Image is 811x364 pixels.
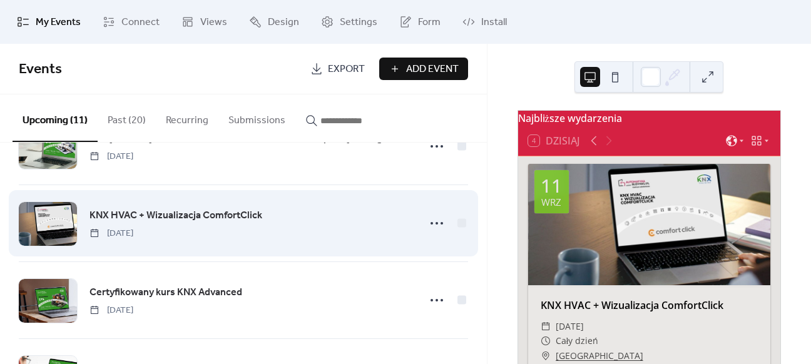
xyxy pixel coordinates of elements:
[89,285,242,300] span: Certyfikowany kurs KNX Advanced
[268,15,299,30] span: Design
[556,333,599,348] span: Cały dzień
[93,5,169,39] a: Connect
[556,319,584,334] span: [DATE]
[453,5,516,39] a: Install
[200,15,227,30] span: Views
[541,319,551,334] div: ​
[541,348,551,363] div: ​
[98,94,156,141] button: Past (20)
[218,94,295,141] button: Submissions
[172,5,237,39] a: Views
[89,208,262,224] a: KNX HVAC + Wizualizacja ComfortClick
[340,15,377,30] span: Settings
[89,285,242,301] a: Certyfikowany kurs KNX Advanced
[481,15,507,30] span: Install
[541,298,723,312] a: KNX HVAC + Wizualizacja ComfortClick
[240,5,309,39] a: Design
[390,5,450,39] a: Form
[19,56,62,83] span: Events
[406,62,459,77] span: Add Event
[328,62,365,77] span: Export
[418,15,441,30] span: Form
[312,5,387,39] a: Settings
[556,348,643,363] a: [GEOGRAPHIC_DATA]
[541,198,561,207] div: wrz
[89,304,133,317] span: [DATE]
[89,150,133,163] span: [DATE]
[541,176,562,195] div: 11
[541,333,551,348] div: ​
[36,15,81,30] span: My Events
[379,58,468,80] button: Add Event
[13,94,98,142] button: Upcoming (11)
[8,5,90,39] a: My Events
[518,111,780,126] div: Najbliższe wydarzenia
[156,94,218,141] button: Recurring
[301,58,374,80] a: Export
[89,227,133,240] span: [DATE]
[121,15,160,30] span: Connect
[89,208,262,223] span: KNX HVAC + Wizualizacja ComfortClick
